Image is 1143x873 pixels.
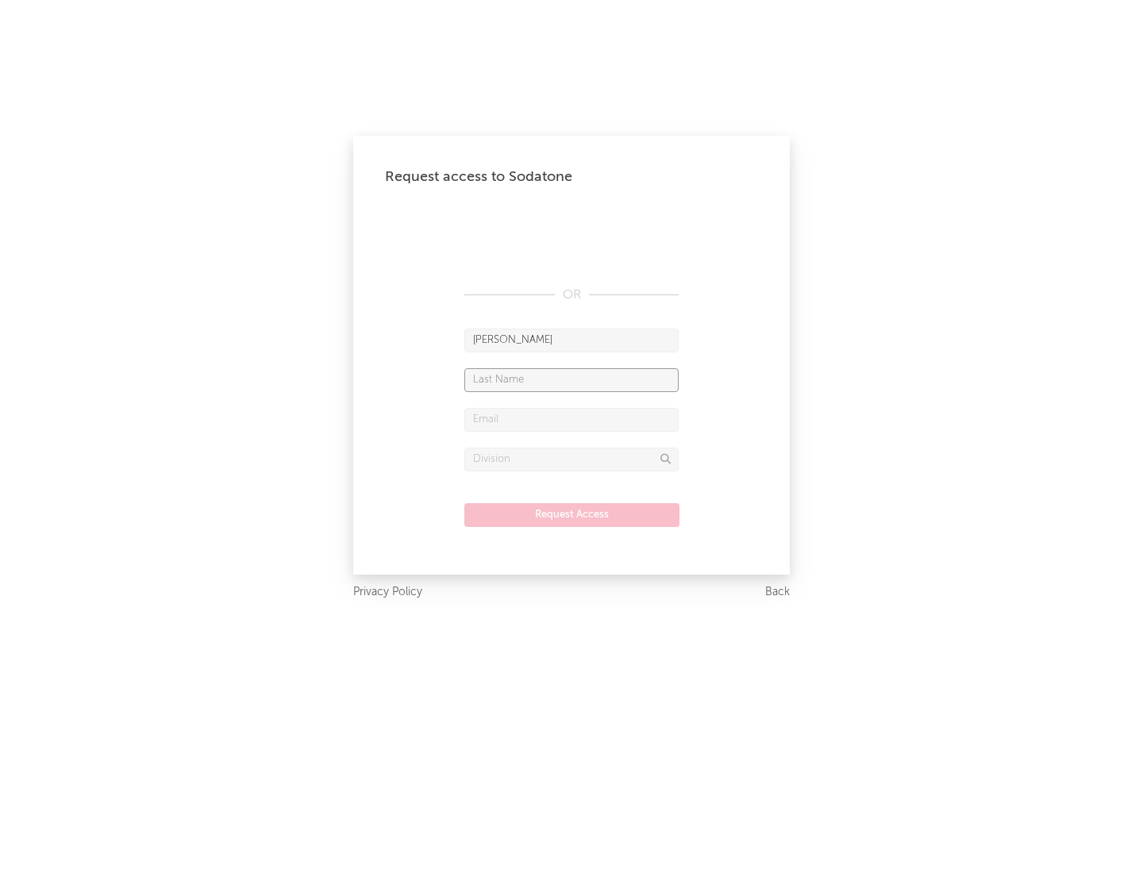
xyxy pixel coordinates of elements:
input: Email [464,408,679,432]
button: Request Access [464,503,679,527]
div: Request access to Sodatone [385,167,758,187]
input: First Name [464,329,679,352]
a: Privacy Policy [353,583,422,602]
input: Last Name [464,368,679,392]
input: Division [464,448,679,471]
div: OR [464,286,679,305]
a: Back [765,583,790,602]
